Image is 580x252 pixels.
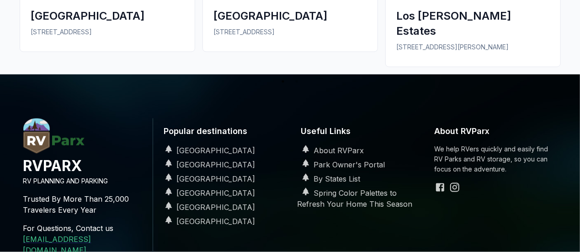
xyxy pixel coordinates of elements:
div: [GEOGRAPHIC_DATA] [31,8,184,23]
a: [GEOGRAPHIC_DATA] [160,189,255,198]
h6: Popular destinations [160,118,283,145]
a: [GEOGRAPHIC_DATA] [160,175,255,184]
p: [STREET_ADDRESS] [31,27,184,37]
a: [GEOGRAPHIC_DATA] [160,203,255,212]
a: RVParx.comRVPARXRV PLANNING AND PARKING [23,146,145,187]
button: 1 [279,77,288,86]
a: Spring Color Palettes to Refresh Your Home This Season [298,189,413,209]
p: [STREET_ADDRESS] [214,27,367,37]
div: Los [PERSON_NAME] Estates [397,8,549,38]
p: Trusted By More Than 25,000 Travelers Every Year [23,187,145,223]
div: [GEOGRAPHIC_DATA] [214,8,367,23]
a: [GEOGRAPHIC_DATA] [160,146,255,155]
a: Park Owner's Portal [298,161,385,170]
h6: Useful Links [298,118,420,145]
button: 2 [293,77,302,86]
p: [STREET_ADDRESS][PERSON_NAME] [397,42,549,52]
h6: About RVParx [435,118,557,145]
h4: RVPARX [23,156,145,177]
a: [GEOGRAPHIC_DATA] [160,217,255,226]
a: About RVParx [298,146,364,155]
img: RVParx.com [23,118,85,154]
p: For Questions, Contact us [23,223,145,234]
p: We help RVers quickly and easily find RV Parks and RV storage, so you can focus on the adventure. [435,145,557,175]
a: By States List [298,175,361,184]
a: [GEOGRAPHIC_DATA] [160,161,255,170]
p: RV PLANNING AND PARKING [23,177,145,187]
